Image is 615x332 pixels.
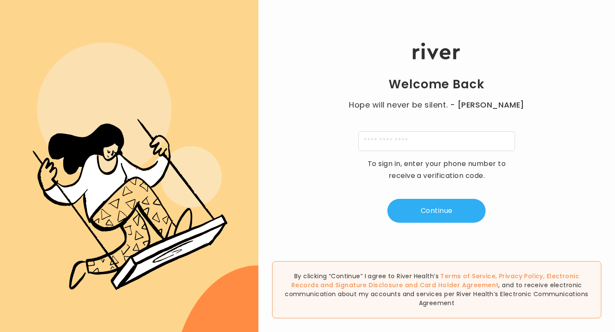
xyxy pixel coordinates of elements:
[285,281,588,307] span: , and to receive electronic communication about my accounts and services per River Health’s Elect...
[499,272,543,280] a: Privacy Policy
[362,158,511,182] p: To sign in, enter your phone number to receive a verification code.
[450,99,524,111] span: - [PERSON_NAME]
[387,199,486,223] button: Continue
[291,272,579,289] span: , , and
[272,261,601,318] div: By clicking “Continue” I agree to River Health’s
[389,77,484,92] h1: Welcome Back
[440,272,495,280] a: Terms of Service
[420,281,499,289] a: Card Holder Agreement
[291,272,579,289] a: Electronic Records and Signature Disclosure
[340,99,533,111] p: Hope will never be silent.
